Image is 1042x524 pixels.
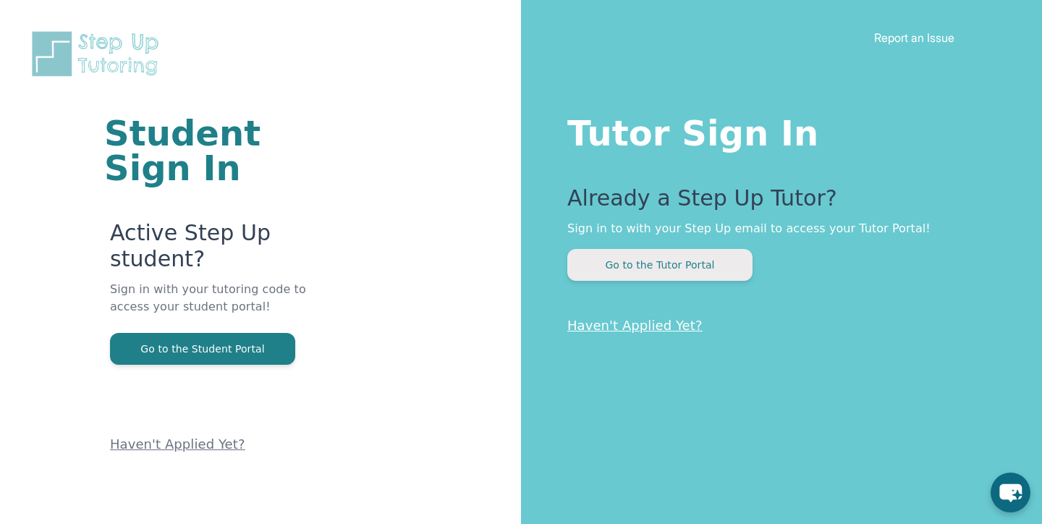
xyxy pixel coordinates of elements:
p: Sign in to with your Step Up email to access your Tutor Portal! [567,220,984,237]
a: Go to the Tutor Portal [567,258,753,271]
h1: Student Sign In [104,116,347,185]
button: chat-button [991,473,1030,512]
button: Go to the Tutor Portal [567,249,753,281]
p: Already a Step Up Tutor? [567,185,984,220]
img: Step Up Tutoring horizontal logo [29,29,168,79]
a: Report an Issue [874,30,954,45]
a: Haven't Applied Yet? [110,436,245,452]
a: Haven't Applied Yet? [567,318,703,333]
h1: Tutor Sign In [567,110,984,151]
button: Go to the Student Portal [110,333,295,365]
p: Sign in with your tutoring code to access your student portal! [110,281,347,333]
p: Active Step Up student? [110,220,347,281]
a: Go to the Student Portal [110,342,295,355]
